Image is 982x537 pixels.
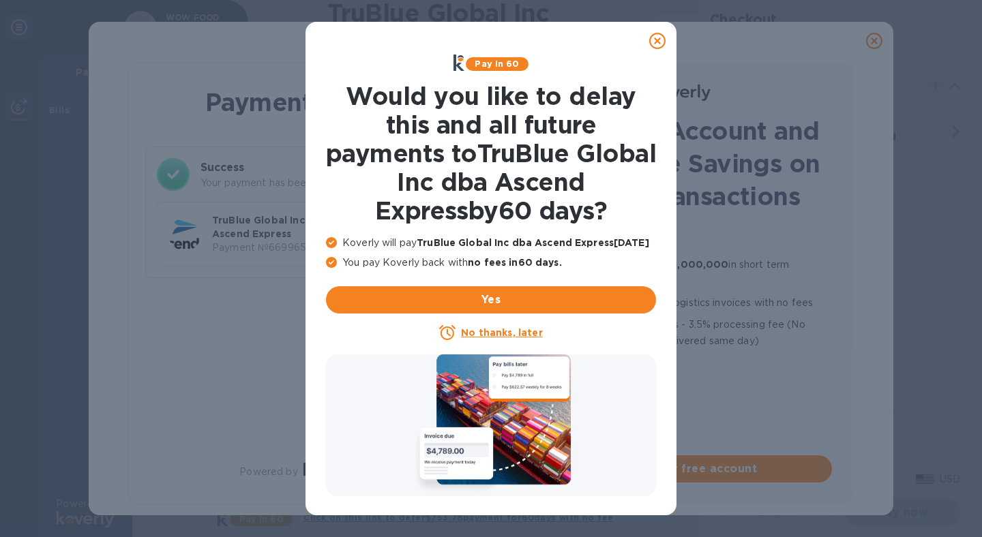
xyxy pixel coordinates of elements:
p: all logistics invoices with no fees [552,294,832,311]
p: You pay Koverly back with [326,256,656,270]
p: $600.77 [363,234,432,248]
b: No transaction fees [552,237,654,248]
b: 60 more days to pay [552,297,659,308]
b: Pay in 60 [475,59,519,69]
button: Yes [326,286,656,313]
h1: Payment Result [151,85,449,119]
span: Yes [337,292,645,308]
h1: Would you like to delay this and all future payments to TruBlue Global Inc dba Ascend Express by ... [326,82,656,225]
p: Quick approval for up to in short term financing [552,256,832,289]
u: No thanks, later [461,327,542,338]
p: Your payment has been completed. [200,176,443,190]
p: No transaction limit [552,354,832,371]
b: TruBlue Global Inc dba Ascend Express [DATE] [417,237,649,248]
p: Koverly will pay [326,236,656,250]
span: Create your free account [543,461,821,477]
img: Logo [303,463,361,479]
button: Create your free account [532,455,832,482]
p: for Credit cards - 3.5% processing fee (No transaction limit, funds delivered same day) [552,316,832,349]
p: Powered by [239,465,297,479]
p: Payment № 66996549 [212,241,358,255]
b: $1,000,000 [668,259,728,270]
h3: Success [200,159,443,176]
img: Logo [653,85,711,101]
b: Total [363,221,391,232]
h1: Create an Account and Unlock Fee Savings on Future Transactions [532,114,832,213]
p: TruBlue Global Inc dba Ascend Express [212,213,358,241]
b: Lower fee [552,319,604,330]
b: no fees in 60 days . [468,257,561,268]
